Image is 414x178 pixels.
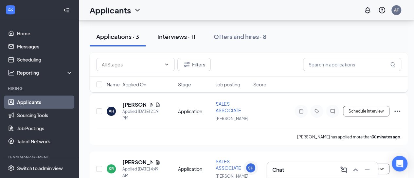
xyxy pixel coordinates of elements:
[363,166,371,174] svg: Minimize
[155,102,160,107] svg: Document
[248,165,254,171] div: SH
[178,108,212,115] div: Application
[8,154,72,160] div: Team Management
[17,135,73,148] a: Talent Network
[109,108,114,114] div: AH
[183,61,191,68] svg: Filter
[394,7,399,13] div: AF
[216,116,248,121] span: [PERSON_NAME]
[338,165,349,175] button: ComposeMessage
[392,156,407,171] div: Open Intercom Messenger
[122,159,153,166] h5: [PERSON_NAME]
[157,32,195,41] div: Interviews · 11
[216,81,240,88] span: Job posting
[178,166,212,172] div: Application
[362,165,372,175] button: Minimize
[272,166,284,173] h3: Chat
[364,6,371,14] svg: Notifications
[107,81,146,88] span: Name · Applied On
[177,58,211,71] button: Filter Filters
[178,81,191,88] span: Stage
[372,134,400,139] b: 30 minutes ago
[17,27,73,40] a: Home
[122,101,153,108] h5: [PERSON_NAME]
[297,109,305,114] svg: Note
[297,134,401,140] p: [PERSON_NAME] has applied more than .
[8,165,14,171] svg: Settings
[253,81,266,88] span: Score
[155,160,160,165] svg: Document
[7,7,14,13] svg: WorkstreamLogo
[134,6,141,14] svg: ChevronDown
[350,165,361,175] button: ChevronUp
[17,53,73,66] a: Scheduling
[329,109,336,114] svg: ChatInactive
[17,109,73,122] a: Sourcing Tools
[17,69,73,76] div: Reporting
[216,101,241,113] span: SALES ASSOCIATE
[17,122,73,135] a: Job Postings
[378,6,386,14] svg: QuestionInfo
[313,109,321,114] svg: Tag
[390,62,395,67] svg: MagnifyingGlass
[393,107,401,115] svg: Ellipses
[164,62,169,67] svg: ChevronDown
[96,32,139,41] div: Applications · 3
[63,7,70,13] svg: Collapse
[90,5,131,16] h1: Applicants
[8,69,14,76] svg: Analysis
[340,166,348,174] svg: ComposeMessage
[17,96,73,109] a: Applicants
[343,106,389,116] button: Schedule Interview
[8,86,72,91] div: Hiring
[109,166,114,171] div: KR
[122,108,160,121] div: Applied [DATE] 2:19 PM
[303,58,401,71] input: Search in applications
[351,166,359,174] svg: ChevronUp
[102,61,161,68] input: All Stages
[17,40,73,53] a: Messages
[17,165,63,171] div: Switch to admin view
[214,32,266,41] div: Offers and hires · 8
[216,158,241,171] span: SALES ASSOCIATE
